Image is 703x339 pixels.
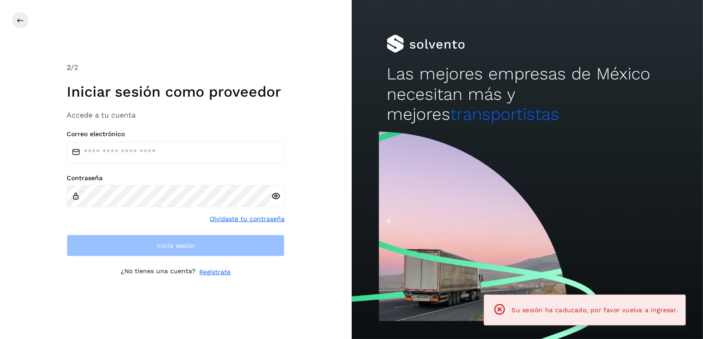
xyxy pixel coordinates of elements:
[387,64,668,124] h2: Las mejores empresas de México necesitan más y mejores
[210,214,285,224] a: Olvidaste tu contraseña
[67,83,285,100] h1: Iniciar sesión como proveedor
[450,104,559,124] span: transportistas
[67,130,285,138] label: Correo electrónico
[199,267,231,277] a: Regístrate
[67,62,285,73] div: /2
[67,111,285,119] h3: Accede a tu cuenta
[512,306,678,314] span: Su sesión ha caducado, por favor vuelva a ingresar.
[67,235,285,256] button: Inicia sesión
[67,174,285,182] label: Contraseña
[157,242,195,249] span: Inicia sesión
[67,63,71,72] span: 2
[121,267,196,277] p: ¿No tienes una cuenta?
